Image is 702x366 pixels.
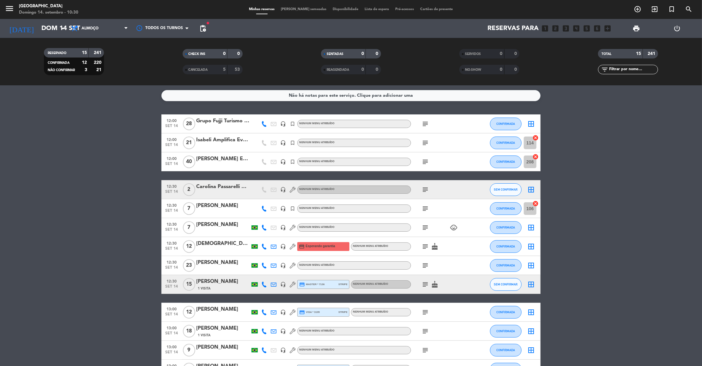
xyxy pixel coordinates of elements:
[421,224,429,231] i: subject
[593,24,602,33] i: looks_6
[527,346,535,354] i: border_all
[188,52,206,56] span: CHECK INS
[421,327,429,335] i: subject
[183,306,195,319] span: 12
[299,282,325,287] span: master * 7136
[541,24,549,33] i: looks_one
[237,52,241,56] strong: 0
[48,69,75,72] span: NÃO CONFIRMAR
[299,349,335,351] span: Nenhum menu atribuído
[223,52,226,56] strong: 0
[494,188,518,191] span: SEM CONFIRMAR
[392,8,417,11] span: Pré-acessos
[500,67,503,72] strong: 0
[421,243,429,250] i: subject
[164,143,179,150] span: set 14
[450,224,457,231] i: child_care
[164,117,179,124] span: 12:00
[494,283,518,286] span: SEM CONFIRMAR
[196,324,250,332] div: [PERSON_NAME]
[497,310,515,314] span: CONFIRMADA
[421,205,429,212] i: subject
[280,309,286,315] i: headset_mic
[583,24,591,33] i: looks_5
[633,25,640,32] span: print
[164,239,179,247] span: 12:30
[514,67,518,72] strong: 0
[465,52,481,56] span: SERVIDOS
[280,225,286,230] i: headset_mic
[353,283,388,285] span: Nenhum menu atribuído
[5,21,38,35] i: [DATE]
[235,67,241,72] strong: 53
[527,224,535,231] i: border_all
[376,67,380,72] strong: 0
[497,160,515,163] span: CONFIRMADA
[490,240,522,253] button: CONFIRMADA
[490,325,522,338] button: CONFIRMADA
[657,19,697,38] div: LOG OUT
[280,121,286,127] i: headset_mic
[431,281,439,288] i: cake
[330,8,362,11] span: Disponibilidade
[206,21,210,25] span: fiber_manual_record
[280,206,286,211] i: headset_mic
[164,312,179,320] span: set 14
[183,156,195,168] span: 40
[552,24,560,33] i: looks_two
[299,188,335,191] span: Nenhum menu atribuído
[196,305,250,314] div: [PERSON_NAME]
[527,281,535,288] i: border_all
[527,243,535,250] i: border_all
[306,244,335,249] span: Esperando garantia
[527,262,535,269] i: border_all
[490,156,522,168] button: CONFIRMADA
[636,52,641,56] strong: 15
[353,311,388,313] span: Nenhum menu atribuído
[164,228,179,235] span: set 14
[299,122,335,125] span: Nenhum menu atribuído
[497,226,515,229] span: CONFIRMADA
[490,183,522,196] button: SEM CONFIRMAR
[19,3,78,9] div: [GEOGRAPHIC_DATA]
[183,137,195,149] span: 21
[634,5,641,13] i: add_circle_outline
[497,207,515,210] span: CONFIRMADA
[609,66,658,73] input: Filtrar por nome...
[94,60,103,65] strong: 220
[497,141,515,144] span: CONFIRMADA
[488,25,539,32] span: Reservas para
[497,264,515,267] span: CONFIRMADA
[562,24,570,33] i: looks_3
[246,8,278,11] span: Minhas reservas
[527,308,535,316] i: border_all
[280,347,286,353] i: headset_mic
[497,348,515,352] span: CONFIRMADA
[59,25,66,32] i: arrow_drop_down
[196,155,250,163] div: [PERSON_NAME] Evento
[673,25,681,32] i: power_settings_new
[164,331,179,339] span: set 14
[164,201,179,209] span: 12:30
[188,68,208,71] span: CANCELADA
[164,277,179,284] span: 12:30
[299,244,305,249] i: credit_card
[280,159,286,165] i: headset_mic
[299,309,320,315] span: visa * 3195
[327,68,349,71] span: REAGENDADA
[421,262,429,269] i: subject
[421,186,429,193] i: subject
[417,8,456,11] span: Cartões de presente
[648,52,657,56] strong: 241
[48,61,70,64] span: CONFIRMADA
[5,4,14,13] i: menu
[164,220,179,228] span: 12:30
[527,327,535,335] i: border_all
[290,206,295,211] i: turned_in_not
[527,120,535,128] i: border_all
[376,52,380,56] strong: 0
[82,60,87,65] strong: 12
[299,282,305,287] i: credit_card
[183,344,195,357] span: 9
[490,202,522,215] button: CONFIRMADA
